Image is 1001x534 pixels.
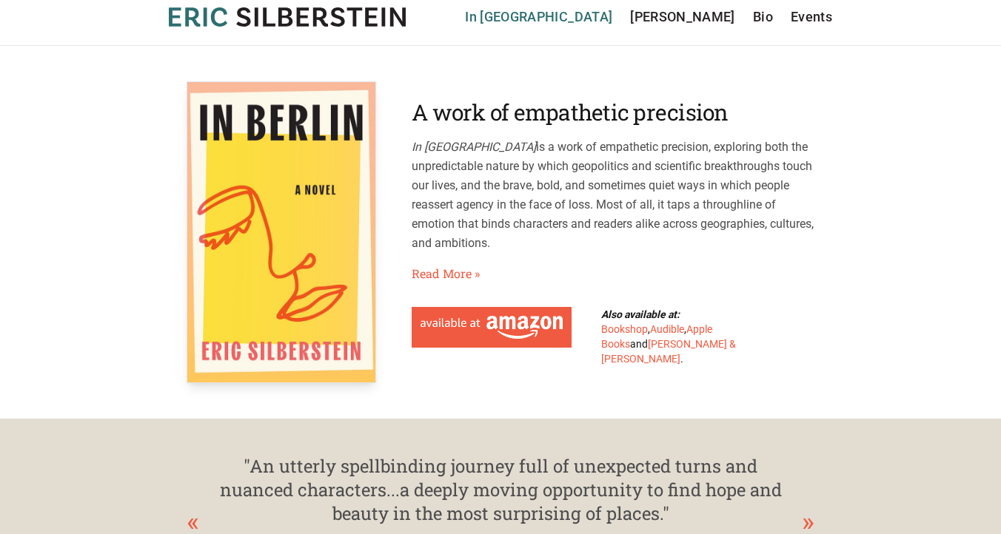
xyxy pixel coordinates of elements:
[753,7,773,27] a: Bio
[601,323,648,335] a: Bookshop
[412,265,480,283] a: Read More»
[630,7,735,27] a: [PERSON_NAME]
[412,99,814,126] h2: A work of empathetic precision
[412,307,572,348] a: Available at Amazon
[412,138,814,253] p: is a work of empathetic precision, exploring both the unpredictable nature by which geopolitics a...
[601,307,755,366] div: , , and .
[650,323,684,335] a: Audible
[601,308,680,320] b: Also available at:
[791,7,832,27] a: Events
[601,338,736,365] a: [PERSON_NAME] & [PERSON_NAME]
[475,265,480,283] span: »
[412,140,536,154] em: In [GEOGRAPHIC_DATA]
[187,81,376,383] img: In Berlin
[216,454,785,525] div: "An utterly spellbinding journey full of unexpected turns and nuanced characters...a deeply movin...
[601,323,712,350] a: Apple Books
[421,316,563,339] img: Available at Amazon
[465,7,612,27] a: In [GEOGRAPHIC_DATA]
